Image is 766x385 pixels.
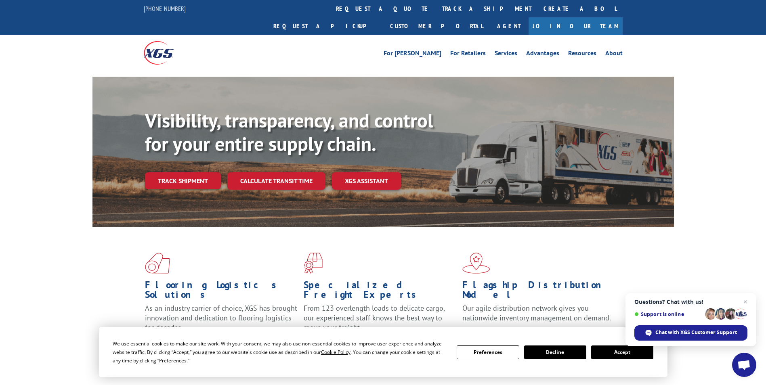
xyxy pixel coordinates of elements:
a: Track shipment [145,172,221,189]
img: xgs-icon-focused-on-flooring-red [304,253,323,274]
span: Our agile distribution network gives you nationwide inventory management on demand. [462,303,611,322]
a: Services [495,50,517,59]
a: For [PERSON_NAME] [384,50,441,59]
span: Preferences [159,357,187,364]
a: [PHONE_NUMBER] [144,4,186,13]
a: Calculate transit time [227,172,325,190]
img: xgs-icon-total-supply-chain-intelligence-red [145,253,170,274]
h1: Flagship Distribution Model [462,280,615,303]
span: Support is online [634,311,702,317]
a: About [605,50,623,59]
h1: Specialized Freight Experts [304,280,456,303]
span: Close chat [741,297,750,307]
a: XGS ASSISTANT [332,172,401,190]
a: For Retailers [450,50,486,59]
a: Customer Portal [384,17,489,35]
a: Resources [568,50,596,59]
span: Chat with XGS Customer Support [655,329,737,336]
button: Preferences [457,345,519,359]
button: Decline [524,345,586,359]
a: Request a pickup [267,17,384,35]
h1: Flooring Logistics Solutions [145,280,298,303]
span: Questions? Chat with us! [634,299,747,305]
b: Visibility, transparency, and control for your entire supply chain. [145,108,433,156]
a: Agent [489,17,529,35]
button: Accept [591,345,653,359]
span: As an industry carrier of choice, XGS has brought innovation and dedication to flooring logistics... [145,303,297,332]
div: Chat with XGS Customer Support [634,325,747,341]
span: Cookie Policy [321,349,350,356]
a: Join Our Team [529,17,623,35]
p: From 123 overlength loads to delicate cargo, our experienced staff knows the best way to move you... [304,303,456,339]
img: xgs-icon-flagship-distribution-model-red [462,253,490,274]
div: We use essential cookies to make our site work. With your consent, we may also use non-essential ... [113,339,447,365]
div: Open chat [732,353,756,377]
a: Advantages [526,50,559,59]
div: Cookie Consent Prompt [99,327,667,377]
